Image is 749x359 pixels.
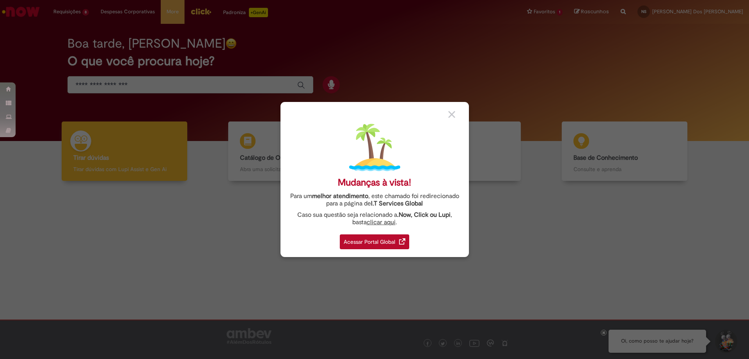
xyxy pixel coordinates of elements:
div: Acessar Portal Global [340,234,409,249]
strong: .Now, Click ou Lupi [397,211,451,219]
a: clicar aqui [367,214,396,226]
div: Para um , este chamado foi redirecionado para a página de [286,193,463,207]
img: redirect_link.png [399,238,405,245]
a: Acessar Portal Global [340,230,409,249]
img: close_button_grey.png [448,111,455,118]
a: I.T Services Global [371,195,423,207]
strong: melhor atendimento [312,192,368,200]
div: Mudanças à vista! [338,177,411,188]
img: island.png [349,122,400,173]
div: Caso sua questão seja relacionado a , basta . [286,211,463,226]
